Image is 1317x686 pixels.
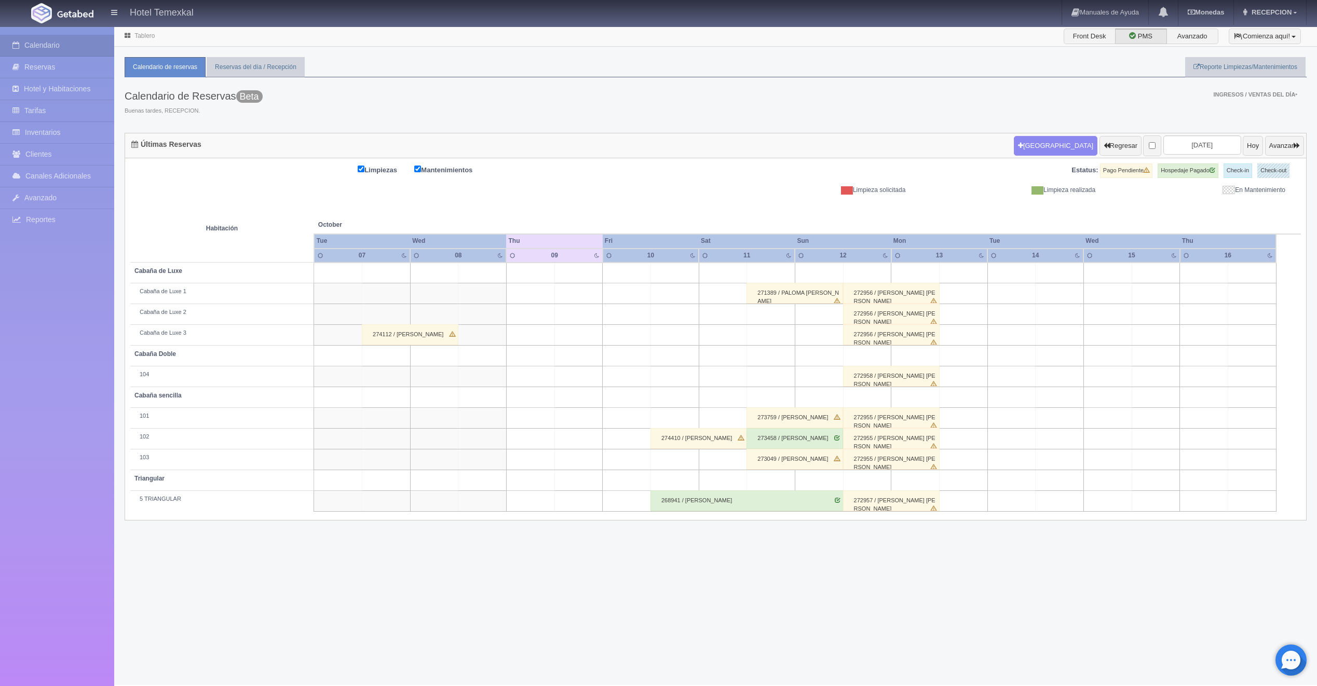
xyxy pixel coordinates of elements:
div: 104 [134,371,309,379]
div: 272955 / [PERSON_NAME] [PERSON_NAME] [843,407,940,428]
label: Limpiezas [358,163,413,175]
div: 272956 / [PERSON_NAME] [PERSON_NAME] [843,304,940,324]
div: Cabaña de Luxe 2 [134,308,309,317]
input: Mantenimientos [414,166,421,172]
b: Monedas [1188,8,1224,16]
a: Calendario de reservas [125,57,206,77]
label: Pago Pendiente [1100,163,1152,178]
div: Cabaña de Luxe 1 [134,287,309,296]
div: 273759 / [PERSON_NAME] [746,407,843,428]
strong: Habitación [206,225,238,232]
div: 12 [828,251,858,260]
label: Mantenimientos [414,163,488,175]
th: Wed [1083,234,1179,248]
div: 272956 / [PERSON_NAME] [PERSON_NAME] [843,324,940,345]
span: Buenas tardes, RECEPCION. [125,107,263,115]
button: ¡Comienza aquí! [1229,29,1301,44]
label: Estatus: [1071,166,1098,175]
div: 07 [347,251,377,260]
a: Reporte Limpiezas/Mantenimientos [1185,57,1306,77]
img: Getabed [57,10,93,18]
div: 272956 / [PERSON_NAME] [PERSON_NAME] [843,283,940,304]
div: 10 [635,251,666,260]
b: Cabaña Doble [134,350,176,358]
img: Getabed [31,3,52,23]
th: Sat [699,234,795,248]
div: 273458 / [PERSON_NAME] [746,428,843,449]
div: 09 [539,251,569,260]
b: Cabaña sencilla [134,392,182,399]
div: 5 TRIANGULAR [134,495,309,503]
label: Check-out [1257,163,1289,178]
b: Triangular [134,475,165,482]
a: Reservas del día / Recepción [207,57,305,77]
div: 08 [443,251,473,260]
h4: Hotel Temexkal [130,5,194,18]
div: En Mantenimiento [1103,186,1293,195]
th: Tue [314,234,410,248]
button: Regresar [1099,136,1142,156]
div: Limpieza solicitada [724,186,914,195]
th: Thu [1180,234,1276,248]
div: 272957 / [PERSON_NAME] [PERSON_NAME] [843,490,940,511]
div: 101 [134,412,309,420]
div: 274410 / [PERSON_NAME] [650,428,747,449]
div: 272958 / [PERSON_NAME] [PERSON_NAME] [843,366,940,387]
th: Tue [987,234,1083,248]
b: Cabaña de Luxe [134,267,182,275]
div: 274112 / [PERSON_NAME] [362,324,458,345]
th: Wed [410,234,506,248]
div: Limpieza realizada [913,186,1103,195]
label: PMS [1115,29,1167,44]
label: Front Desk [1064,29,1116,44]
div: 268941 / [PERSON_NAME] [650,490,844,511]
span: Beta [236,90,263,103]
span: RECEPCION [1249,8,1292,16]
div: 271389 / PALOMA [PERSON_NAME] [746,283,843,304]
div: 14 [1020,251,1050,260]
div: 272955 / [PERSON_NAME] [PERSON_NAME] [843,428,940,449]
div: 13 [924,251,954,260]
div: 102 [134,433,309,441]
div: 16 [1213,251,1243,260]
div: 273049 / [PERSON_NAME] [746,449,843,470]
h3: Calendario de Reservas [125,90,263,102]
label: Check-in [1224,163,1252,178]
div: 15 [1117,251,1147,260]
div: Cabaña de Luxe 3 [134,329,309,337]
th: Fri [603,234,699,248]
div: 103 [134,454,309,462]
a: Tablero [134,32,155,39]
button: Avanzar [1265,136,1304,156]
span: October [318,221,503,229]
input: Limpiezas [358,166,364,172]
label: Avanzado [1166,29,1218,44]
label: Hospedaje Pagado [1158,163,1218,178]
th: Sun [795,234,891,248]
th: Thu [506,234,602,248]
h4: Últimas Reservas [131,141,201,148]
th: Mon [891,234,987,248]
button: Hoy [1243,136,1263,156]
button: [GEOGRAPHIC_DATA] [1014,136,1097,156]
div: 11 [732,251,762,260]
div: 272955 / [PERSON_NAME] [PERSON_NAME] [843,449,940,470]
span: Ingresos / Ventas del día [1213,91,1297,98]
